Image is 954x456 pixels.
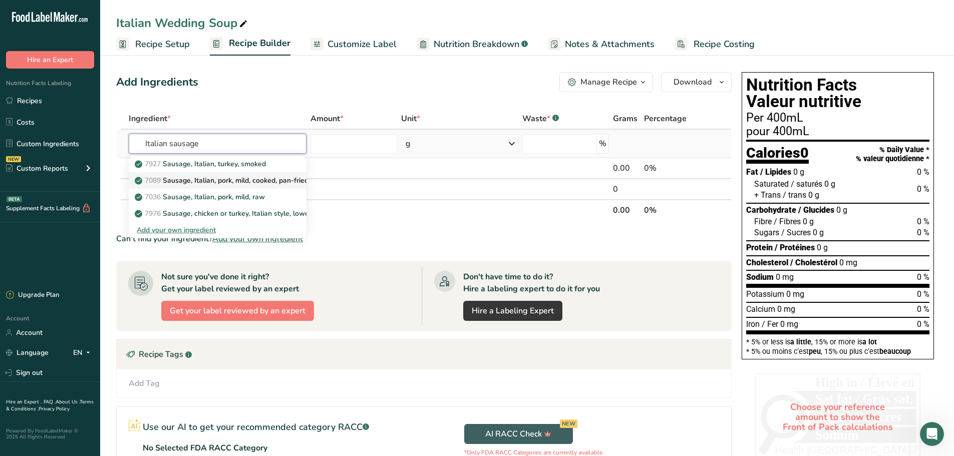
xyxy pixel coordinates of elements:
[137,225,298,235] div: Add your own ingredient
[137,192,265,202] p: Sausage, Italian, pork, mild, raw
[775,243,815,252] span: / Protéines
[116,33,190,56] a: Recipe Setup
[6,51,94,69] button: Hire an Expert
[310,33,397,56] a: Customize Label
[127,199,611,220] th: Net Totals
[780,319,798,329] span: 0 mg
[565,38,655,51] span: Notes & Attachments
[754,217,772,226] span: Fibre
[746,205,796,215] span: Carbohydrate
[117,339,731,369] div: Recipe Tags
[783,190,806,200] span: / trans
[6,428,94,440] div: Powered By FoodLabelMaker © 2025 All Rights Reserved
[580,76,637,88] div: Manage Recipe
[485,428,551,440] span: AI RACC Check
[746,77,929,110] h1: Nutrition Facts Valeur nutritive
[129,172,306,189] a: 7089Sausage, Italian, pork, mild, cooked, pan-fried
[6,398,94,412] a: Terms & Conditions .
[137,159,266,169] p: Sausage, Italian, turkey, smoked
[803,217,814,226] span: 0 g
[44,398,56,405] a: FAQ .
[746,112,929,124] div: Per 400mL
[310,113,344,125] span: Amount
[809,347,821,355] span: peu
[836,205,847,215] span: 0 g
[746,243,773,252] span: Protein
[145,176,161,185] span: 7089
[746,272,774,282] span: Sodium
[786,289,804,299] span: 0 mg
[675,33,755,56] a: Recipe Costing
[917,167,929,177] span: 0 %
[463,271,600,295] div: Don't have time to do it? Hire a labeling expert to do it for you
[920,422,944,446] iframe: Intercom live chat
[328,38,397,51] span: Customize Label
[746,304,775,314] span: Calcium
[6,290,59,300] div: Upgrade Plan
[808,190,819,200] span: 0 g
[143,442,267,454] p: No Selected FDA RACC Category
[644,113,687,125] span: Percentage
[39,405,70,412] a: Privacy Policy
[762,319,778,329] span: / Fer
[813,228,824,237] span: 0 g
[824,179,835,189] span: 0 g
[917,272,929,282] span: 0 %
[116,74,198,91] div: Add Ingredients
[434,38,519,51] span: Nutrition Breakdown
[6,156,21,162] div: NEW
[129,189,306,205] a: 7036Sausage, Italian, pork, mild, raw
[7,196,22,202] div: BETA
[777,304,795,314] span: 0 mg
[137,208,337,219] p: Sausage, chicken or turkey, Italian style, lower sodium
[746,146,809,164] div: Calories
[791,179,822,189] span: / saturés
[522,113,559,125] div: Waste
[129,113,171,125] span: Ingredient
[129,156,306,172] a: 7927Sausage, Italian, turkey, smoked
[210,32,290,56] a: Recipe Builder
[839,258,857,267] span: 0 mg
[548,33,655,56] a: Notes & Attachments
[917,217,929,226] span: 0 %
[161,301,314,321] button: Get your label reviewed by an expert
[613,113,638,125] span: Grams
[417,33,528,56] a: Nutrition Breakdown
[463,301,562,321] a: Hire a Labeling Expert
[116,233,732,245] div: Can't find your ingredient?
[754,190,781,200] span: + Trans
[135,38,190,51] span: Recipe Setup
[661,72,732,92] button: Download
[817,243,828,252] span: 0 g
[212,233,303,245] span: Add your own ingredient
[644,162,701,174] div: 0%
[746,258,788,267] span: Cholesterol
[145,209,161,218] span: 7976
[73,347,94,359] div: EN
[917,304,929,314] span: 0 %
[613,183,640,195] div: 0
[161,271,299,295] div: Not sure you've done it right? Get your label reviewed by an expert
[642,199,703,220] th: 0%
[6,163,68,174] div: Custom Reports
[746,167,758,177] span: Fat
[774,217,801,226] span: / Fibres
[674,76,712,88] span: Download
[145,192,161,202] span: 7036
[129,134,306,154] input: Add Ingredient
[129,377,160,389] div: Add Tag
[559,72,653,92] button: Manage Recipe
[790,338,811,346] span: a little
[746,319,760,329] span: Iron
[746,126,929,138] div: pour 400mL
[145,159,161,169] span: 7927
[229,37,290,50] span: Recipe Builder
[879,347,911,355] span: beaucoup
[760,167,791,177] span: / Lipides
[746,289,784,299] span: Potassium
[754,228,779,237] span: Sugars
[694,38,755,51] span: Recipe Costing
[129,205,306,222] a: 7976Sausage, chicken or turkey, Italian style, lower sodium
[793,167,804,177] span: 0 g
[917,289,929,299] span: 0 %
